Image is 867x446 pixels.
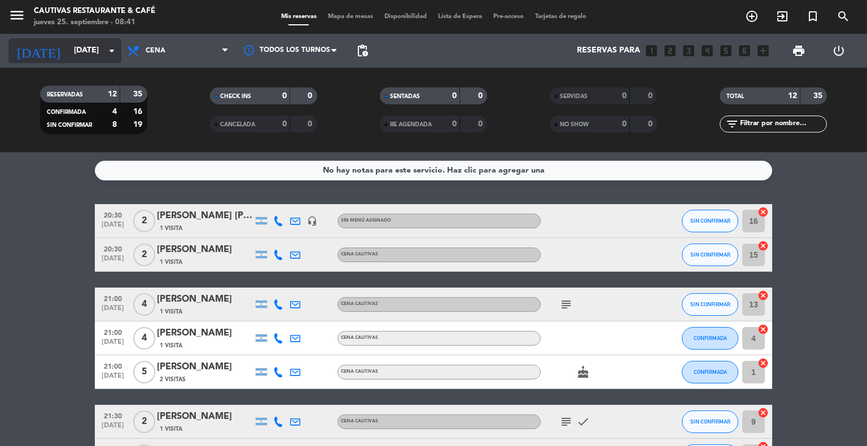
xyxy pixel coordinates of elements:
i: cancel [757,290,769,301]
button: SIN CONFIRMAR [682,210,738,232]
div: [PERSON_NAME] [157,326,253,341]
span: SIN CONFIRMAR [690,418,730,425]
input: Filtrar por nombre... [739,118,826,130]
strong: 0 [308,120,314,128]
span: 1 Visita [160,307,182,316]
strong: 0 [452,92,457,100]
span: Cena Cautivas [341,419,378,423]
span: CONFIRMADA [694,369,727,375]
span: Lista de Espera [432,14,488,20]
span: [DATE] [99,422,127,435]
i: looks_6 [737,43,752,58]
span: CHECK INS [220,94,251,99]
div: [PERSON_NAME] [157,360,253,374]
i: exit_to_app [776,10,789,23]
div: [PERSON_NAME] [157,409,253,424]
span: 21:30 [99,409,127,422]
i: cancel [757,206,769,218]
span: RE AGENDADA [390,122,432,127]
i: cancel [757,324,769,335]
span: 5 [133,361,155,383]
span: 2 Visitas [160,375,186,384]
strong: 35 [133,90,144,98]
strong: 0 [308,92,314,100]
strong: 0 [648,92,655,100]
i: looks_one [644,43,659,58]
i: cake [576,365,590,379]
span: SIN CONFIRMAR [690,218,730,224]
span: [DATE] [99,255,127,268]
span: Mapa de mesas [322,14,379,20]
span: CONFIRMADA [47,109,86,115]
i: search [837,10,850,23]
span: Cena [146,47,165,55]
strong: 12 [108,90,117,98]
span: 1 Visita [160,425,182,434]
span: SENTADAS [390,94,420,99]
strong: 8 [112,121,117,129]
strong: 0 [648,120,655,128]
strong: 0 [478,92,485,100]
button: SIN CONFIRMAR [682,293,738,316]
span: SERVIDAS [560,94,588,99]
span: Cena Cautivas [341,302,378,306]
div: Cautivas Restaurante & Café [34,6,155,17]
i: looks_4 [700,43,715,58]
span: SIN CONFIRMAR [690,301,730,307]
span: NO SHOW [560,122,589,127]
span: SIN CONFIRMAR [690,251,730,258]
i: [DATE] [8,38,68,63]
div: [PERSON_NAME] [157,292,253,307]
button: menu [8,7,25,28]
span: pending_actions [356,44,369,58]
strong: 12 [788,92,797,100]
span: [DATE] [99,338,127,351]
span: 21:00 [99,359,127,372]
i: cancel [757,357,769,369]
strong: 19 [133,121,144,129]
i: headset_mic [307,216,317,226]
span: Reservas para [577,46,640,55]
i: looks_3 [681,43,696,58]
span: 20:30 [99,242,127,255]
span: Mis reservas [275,14,322,20]
button: CONFIRMADA [682,361,738,383]
i: menu [8,7,25,24]
span: 1 Visita [160,258,182,267]
strong: 0 [282,120,287,128]
span: 20:30 [99,208,127,221]
span: 21:00 [99,292,127,304]
button: CONFIRMADA [682,327,738,350]
span: Disponibilidad [379,14,432,20]
strong: 0 [622,120,627,128]
span: 4 [133,327,155,350]
button: SIN CONFIRMAR [682,244,738,266]
span: [DATE] [99,372,127,385]
span: Cena Cautivas [341,252,378,257]
span: CANCELADA [220,122,255,127]
i: cancel [757,240,769,251]
strong: 0 [452,120,457,128]
span: 2 [133,410,155,433]
div: [PERSON_NAME] [157,242,253,257]
span: TOTAL [726,94,744,99]
span: SIN CONFIRMAR [47,122,92,128]
div: [PERSON_NAME] [PERSON_NAME] [157,209,253,223]
i: subject [559,415,573,429]
strong: 0 [478,120,485,128]
span: 1 Visita [160,224,182,233]
span: CONFIRMADA [694,335,727,341]
i: turned_in_not [806,10,820,23]
strong: 16 [133,108,144,116]
strong: 4 [112,108,117,116]
i: subject [559,298,573,311]
strong: 0 [282,92,287,100]
span: 1 Visita [160,341,182,350]
span: 2 [133,244,155,266]
i: filter_list [725,117,739,131]
span: 4 [133,293,155,316]
i: looks_two [663,43,677,58]
div: LOG OUT [818,34,859,68]
i: looks_5 [719,43,733,58]
i: arrow_drop_down [105,44,119,58]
